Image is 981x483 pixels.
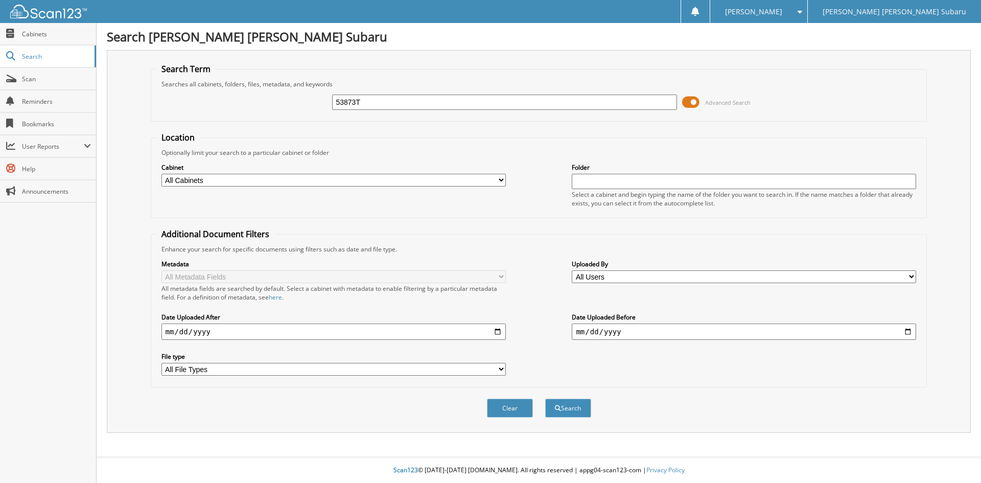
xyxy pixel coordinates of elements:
[22,52,89,61] span: Search
[572,163,916,172] label: Folder
[572,324,916,340] input: end
[22,142,84,151] span: User Reports
[97,458,981,483] div: © [DATE]-[DATE] [DOMAIN_NAME]. All rights reserved | appg04-scan123-com |
[545,399,591,418] button: Search
[572,313,916,321] label: Date Uploaded Before
[705,99,751,106] span: Advanced Search
[161,324,506,340] input: start
[646,466,685,474] a: Privacy Policy
[22,75,91,83] span: Scan
[156,80,922,88] div: Searches all cabinets, folders, files, metadata, and keywords
[22,165,91,173] span: Help
[22,97,91,106] span: Reminders
[930,434,981,483] iframe: Chat Widget
[156,63,216,75] legend: Search Term
[22,187,91,196] span: Announcements
[156,228,274,240] legend: Additional Document Filters
[22,120,91,128] span: Bookmarks
[572,260,916,268] label: Uploaded By
[572,190,916,208] div: Select a cabinet and begin typing the name of the folder you want to search in. If the name match...
[161,313,506,321] label: Date Uploaded After
[161,352,506,361] label: File type
[823,9,966,15] span: [PERSON_NAME] [PERSON_NAME] Subaru
[161,284,506,302] div: All metadata fields are searched by default. Select a cabinet with metadata to enable filtering b...
[156,148,922,157] div: Optionally limit your search to a particular cabinet or folder
[269,293,282,302] a: here
[725,9,782,15] span: [PERSON_NAME]
[487,399,533,418] button: Clear
[22,30,91,38] span: Cabinets
[107,28,971,45] h1: Search [PERSON_NAME] [PERSON_NAME] Subaru
[156,132,200,143] legend: Location
[10,5,87,18] img: scan123-logo-white.svg
[156,245,922,254] div: Enhance your search for specific documents using filters such as date and file type.
[161,260,506,268] label: Metadata
[161,163,506,172] label: Cabinet
[393,466,418,474] span: Scan123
